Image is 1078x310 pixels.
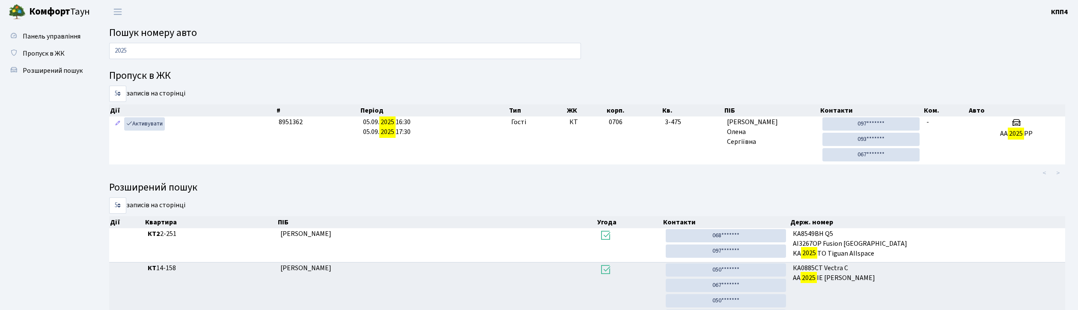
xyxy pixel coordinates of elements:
[665,117,720,127] span: 3-475
[109,86,126,102] select: записів на сторінці
[107,5,128,19] button: Переключити навігацію
[801,272,817,284] mark: 2025
[1008,128,1024,140] mark: 2025
[280,229,331,238] span: [PERSON_NAME]
[109,216,144,228] th: Дії
[724,104,819,116] th: ПІБ
[971,130,1062,138] h5: АА РР
[926,117,929,127] span: -
[23,66,83,75] span: Розширений пошук
[29,5,90,19] span: Таун
[596,216,662,228] th: Угода
[23,49,65,58] span: Пропуск в ЖК
[4,45,90,62] a: Пропуск в ЖК
[276,104,360,116] th: #
[508,104,566,116] th: Тип
[109,43,581,59] input: Пошук
[124,117,165,131] a: Активувати
[148,229,160,238] b: КТ2
[9,3,26,21] img: logo.png
[109,182,1065,194] h4: Розширений пошук
[277,216,597,228] th: ПІБ
[789,216,1065,228] th: Держ. номер
[379,116,396,128] mark: 2025
[148,263,156,273] b: КТ
[511,117,526,127] span: Гості
[109,197,126,214] select: записів на сторінці
[793,263,1062,283] span: КА0885СТ Vectra C АА ІЕ [PERSON_NAME]
[29,5,70,18] b: Комфорт
[144,216,277,228] th: Квартира
[148,263,274,273] span: 14-158
[109,86,185,102] label: записів на сторінці
[109,104,276,116] th: Дії
[609,117,622,127] span: 0706
[4,62,90,79] a: Розширений пошук
[727,117,816,147] span: [PERSON_NAME] Олена Сергіївна
[280,263,331,273] span: [PERSON_NAME]
[801,247,817,259] mark: 2025
[379,126,396,138] mark: 2025
[109,197,185,214] label: записів на сторінці
[148,229,274,239] span: 2-251
[360,104,508,116] th: Період
[109,25,197,40] span: Пошук номеру авто
[4,28,90,45] a: Панель управління
[661,104,724,116] th: Кв.
[109,70,1065,82] h4: Пропуск в ЖК
[23,32,80,41] span: Панель управління
[819,104,923,116] th: Контакти
[279,117,303,127] span: 8951362
[569,117,602,127] span: КТ
[662,216,789,228] th: Контакти
[1051,7,1068,17] a: КПП4
[968,104,1066,116] th: Авто
[793,229,1062,259] span: КА8549ВН Q5 AI3267OP Fusion [GEOGRAPHIC_DATA] KA TO Tiguan Allspace
[606,104,662,116] th: корп.
[566,104,606,116] th: ЖК
[363,116,411,138] span: 05.09. 16:30 05.09. 17:30
[113,117,123,131] a: Редагувати
[923,104,968,116] th: Ком.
